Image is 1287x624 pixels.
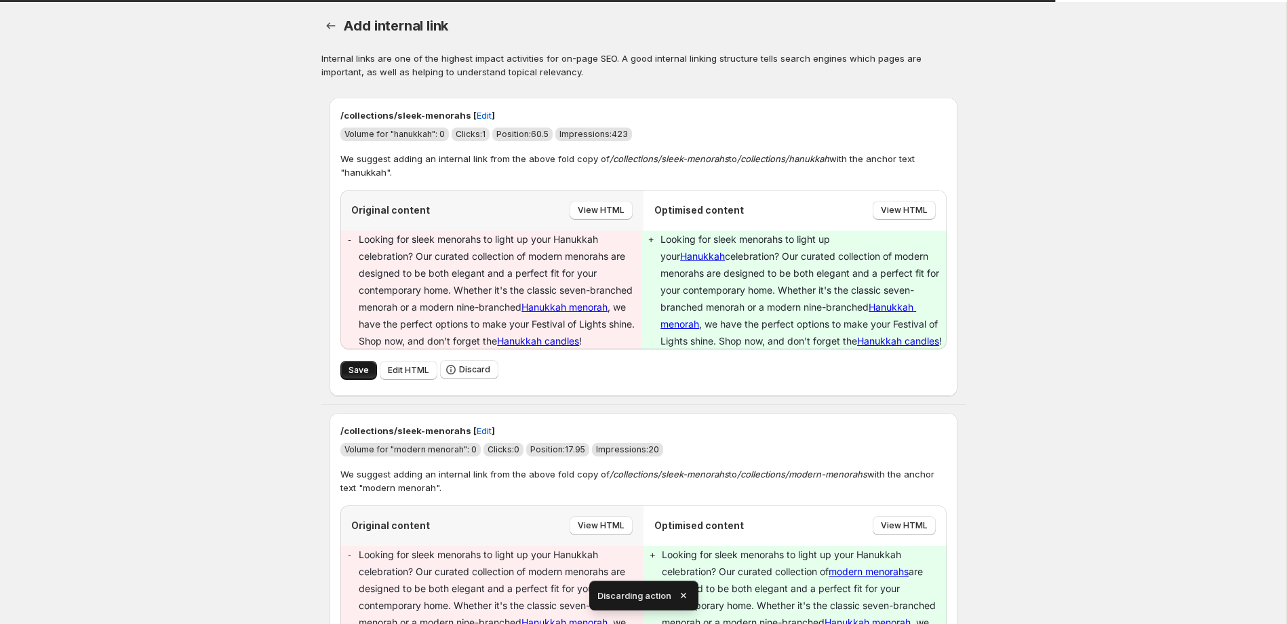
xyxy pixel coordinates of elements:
button: Edit [469,420,500,442]
em: /collections/modern-menorahs [737,469,867,480]
span: Discarding action [597,589,671,602]
span: Impressions: 20 [596,444,659,454]
p: Optimised content [654,519,744,532]
div: Looking for sleek menorahs to light up your Hanukkah celebration? Our curated collection of moder... [359,231,641,349]
p: Internal links are one of the highest impact activities for on-page SEO. A good internal linking ... [321,52,966,79]
span: View HTML [578,520,625,531]
span: View HTML [578,205,625,216]
p: Original content [351,203,430,217]
button: View HTML [873,201,936,220]
button: Save [340,361,377,380]
p: We suggest adding an internal link from the above fold copy of to with the anchor text "modern me... [340,467,947,494]
span: Impressions: 423 [559,129,628,139]
p: Original content [351,519,430,532]
p: Optimised content [654,203,744,217]
button: View HTML [570,516,633,535]
p: /collections/sleek-menorahs [ ] [340,109,947,122]
button: Edit [469,104,500,126]
a: Hanukkah menorah [521,301,608,313]
a: Hanukkah candles [857,335,939,347]
button: Edit HTML [380,361,437,380]
button: View HTML [873,516,936,535]
p: We suggest adding an internal link from the above fold copy of to with the anchor text "hanukkah". [340,152,947,179]
span: Save [349,365,369,376]
span: Volume for "hanukkah": 0 [344,129,445,139]
pre: + [648,231,654,248]
span: Edit [477,424,492,437]
span: Clicks: 1 [456,129,486,139]
button: Discard [440,360,498,379]
a: Hanukkah [680,250,725,262]
span: Edit HTML [388,365,429,376]
a: Hanukkah candles [497,335,579,347]
span: Position: 60.5 [496,129,549,139]
span: View HTML [881,520,928,531]
span: Position: 17.95 [530,444,585,454]
span: View HTML [881,205,928,216]
em: /collections/sleek-menorahs [610,469,729,480]
span: Volume for "modern menorah": 0 [344,444,477,454]
span: Discard [459,364,490,375]
pre: - [347,231,353,248]
button: View HTML [570,201,633,220]
p: /collections/sleek-menorahs [ ] [340,424,947,437]
pre: + [650,547,656,564]
pre: - [347,547,353,564]
span: Add internal link [343,18,449,34]
div: Looking for sleek menorahs to light up your celebration? Our curated collection of modern menorah... [660,231,946,349]
em: /collections/sleek-menorahs [610,153,729,164]
span: Clicks: 0 [488,444,519,454]
a: modern menorahs [829,566,909,577]
span: Edit [477,109,492,122]
em: /collections/hanukkah [737,153,829,164]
